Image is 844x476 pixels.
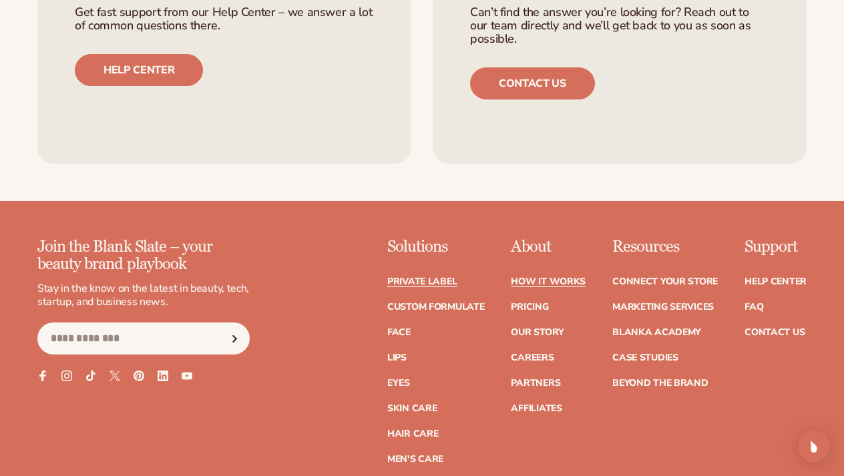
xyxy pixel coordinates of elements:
a: Face [387,328,411,337]
button: Subscribe [220,322,249,354]
a: Connect your store [612,277,718,286]
p: Solutions [387,238,485,256]
a: Help center [75,54,203,86]
a: Skin Care [387,404,437,413]
p: About [511,238,586,256]
p: Resources [612,238,718,256]
a: Affiliates [511,404,562,413]
a: FAQ [745,302,763,312]
a: Contact us [470,67,595,99]
a: Our Story [511,328,564,337]
p: Stay in the know on the latest in beauty, tech, startup, and business news. [37,282,250,310]
div: Open Intercom Messenger [798,431,830,463]
a: Men's Care [387,455,443,464]
a: Private label [387,277,457,286]
a: Hair Care [387,429,438,439]
p: Join the Blank Slate – your beauty brand playbook [37,238,250,274]
p: Can’t find the answer you’re looking for? Reach out to our team directly and we’ll get back to yo... [470,6,769,45]
a: Eyes [387,379,410,388]
a: How It Works [511,277,586,286]
a: Lips [387,353,407,363]
a: Case Studies [612,353,678,363]
a: Help Center [745,277,807,286]
a: Custom formulate [387,302,485,312]
a: Beyond the brand [612,379,708,388]
a: Pricing [511,302,548,312]
a: Contact Us [745,328,805,337]
a: Blanka Academy [612,328,701,337]
a: Partners [511,379,560,388]
a: Careers [511,353,554,363]
a: Marketing services [612,302,714,312]
p: Support [745,238,807,256]
p: Get fast support from our Help Center – we answer a lot of common questions there. [75,6,374,33]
